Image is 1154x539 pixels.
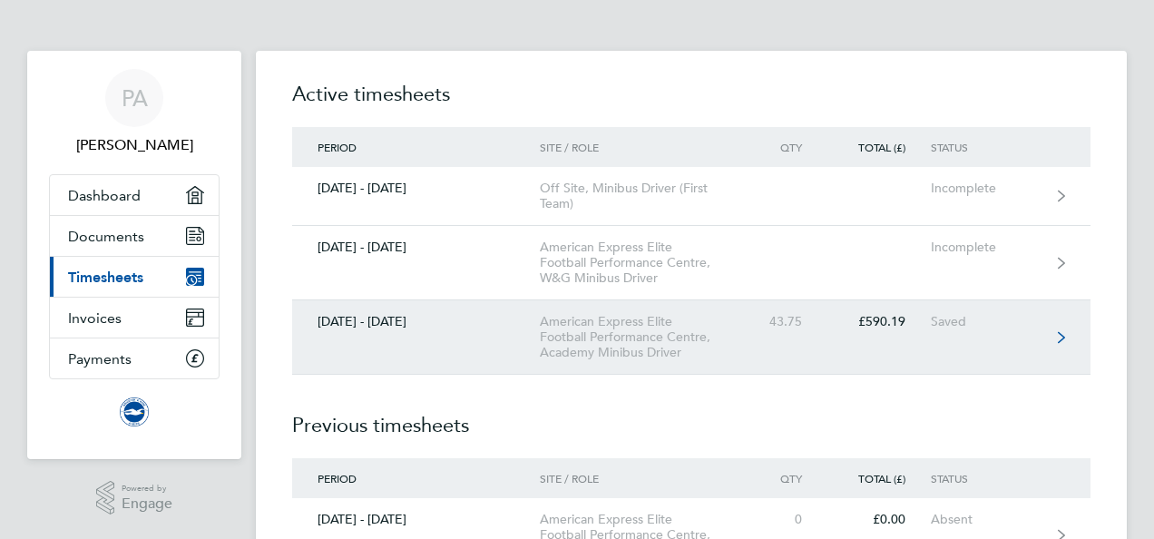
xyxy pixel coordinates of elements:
a: [DATE] - [DATE]Off Site, Minibus Driver (First Team)Incomplete [292,167,1090,226]
img: brightonandhovealbion-logo-retina.png [120,397,149,426]
span: Timesheets [68,269,143,286]
a: Timesheets [50,257,219,297]
span: Peter Alexander [49,134,220,156]
a: Documents [50,216,219,256]
div: 0 [748,512,827,527]
div: Off Site, Minibus Driver (First Team) [540,181,748,211]
span: Documents [68,228,144,245]
div: Site / Role [540,472,748,485]
span: PA [122,86,148,110]
span: Period [318,140,357,154]
div: Site / Role [540,141,748,153]
div: American Express Elite Football Performance Centre, Academy Minibus Driver [540,314,748,360]
div: Qty [748,141,827,153]
a: Invoices [50,298,219,338]
div: Total (£) [827,472,931,485]
div: Incomplete [931,181,1042,196]
div: Status [931,472,1042,485]
nav: Main navigation [27,51,241,459]
a: Go to home page [49,397,220,426]
div: £0.00 [827,512,931,527]
div: American Express Elite Football Performance Centre, W&G Minibus Driver [540,240,748,286]
a: Payments [50,338,219,378]
a: PA[PERSON_NAME] [49,69,220,156]
div: [DATE] - [DATE] [292,240,540,255]
div: 43.75 [748,314,827,329]
div: Status [931,141,1042,153]
span: Period [318,471,357,485]
div: Total (£) [827,141,931,153]
a: [DATE] - [DATE]American Express Elite Football Performance Centre, Academy Minibus Driver43.75£59... [292,300,1090,375]
a: Powered byEngage [96,481,173,515]
a: [DATE] - [DATE]American Express Elite Football Performance Centre, W&G Minibus DriverIncomplete [292,226,1090,300]
div: [DATE] - [DATE] [292,181,540,196]
span: Engage [122,496,172,512]
div: [DATE] - [DATE] [292,512,540,527]
h2: Active timesheets [292,80,1090,127]
span: Dashboard [68,187,141,204]
span: Powered by [122,481,172,496]
a: Dashboard [50,175,219,215]
span: Payments [68,350,132,367]
div: £590.19 [827,314,931,329]
div: Saved [931,314,1042,329]
div: Incomplete [931,240,1042,255]
div: [DATE] - [DATE] [292,314,540,329]
h2: Previous timesheets [292,375,1090,458]
span: Invoices [68,309,122,327]
div: Absent [931,512,1042,527]
div: Qty [748,472,827,485]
